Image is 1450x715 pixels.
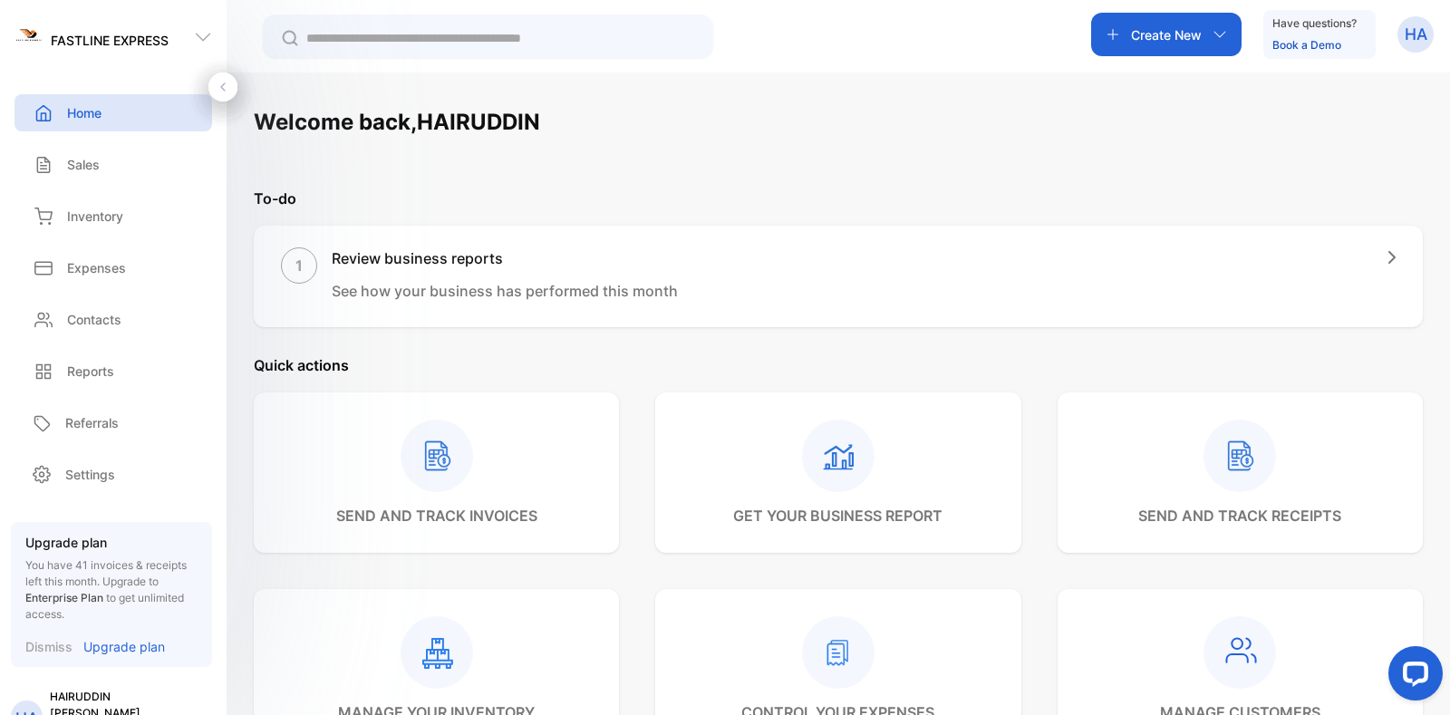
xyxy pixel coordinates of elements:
[1272,38,1341,52] a: Book a Demo
[1138,505,1341,527] p: send and track receipts
[51,31,169,50] p: FASTLINE EXPRESS
[67,310,121,329] p: Contacts
[67,258,126,277] p: Expenses
[67,207,123,226] p: Inventory
[67,155,100,174] p: Sales
[295,255,303,276] p: 1
[25,591,103,604] span: Enterprise Plan
[1374,639,1450,715] iframe: LiveChat chat widget
[733,505,942,527] p: get your business report
[65,413,119,432] p: Referrals
[1405,23,1427,46] p: HA
[1397,13,1434,56] button: HA
[72,637,165,656] a: Upgrade plan
[1131,25,1202,44] p: Create New
[67,103,101,122] p: Home
[254,188,1423,209] p: To-do
[332,247,678,269] h1: Review business reports
[25,575,184,621] span: Upgrade to to get unlimited access.
[254,354,1423,376] p: Quick actions
[254,106,540,139] h1: Welcome back, HAIRUDDIN
[332,280,678,302] p: See how your business has performed this month
[83,637,165,656] p: Upgrade plan
[67,362,114,381] p: Reports
[25,637,72,656] p: Dismiss
[1091,13,1242,56] button: Create New
[25,533,198,552] p: Upgrade plan
[336,505,537,527] p: send and track invoices
[14,24,42,51] img: logo
[25,557,198,623] p: You have 41 invoices & receipts left this month.
[65,465,115,484] p: Settings
[1272,14,1357,33] p: Have questions?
